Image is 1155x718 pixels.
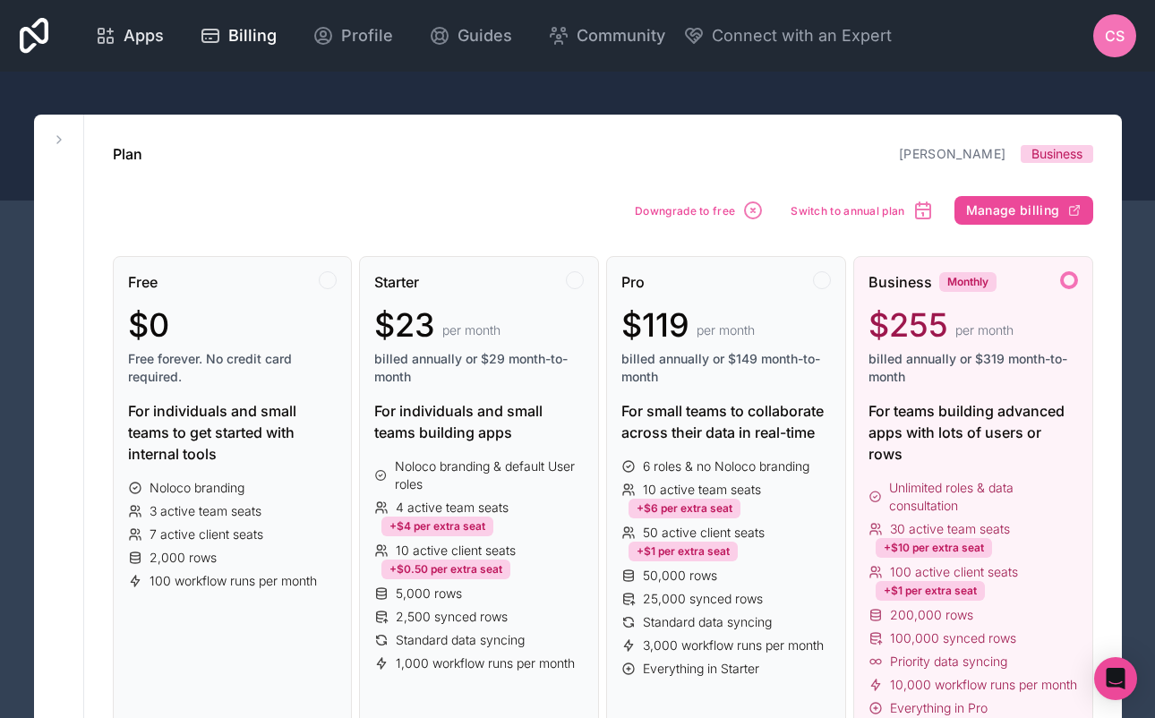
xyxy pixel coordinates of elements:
[629,193,770,227] button: Downgrade to free
[643,457,809,475] span: 6 roles & no Noloco branding
[643,613,772,631] span: Standard data syncing
[621,307,689,343] span: $119
[791,204,904,218] span: Switch to annual plan
[128,307,169,343] span: $0
[374,400,584,443] div: For individuals and small teams building apps
[381,517,493,536] div: +$4 per extra seat
[955,321,1014,339] span: per month
[381,560,510,579] div: +$0.50 per extra seat
[124,23,164,48] span: Apps
[128,350,338,386] span: Free forever. No credit card required.
[374,350,584,386] span: billed annually or $29 month-to-month
[784,193,939,227] button: Switch to annual plan
[396,654,575,672] span: 1,000 workflow runs per month
[635,204,735,218] span: Downgrade to free
[939,272,997,292] div: Monthly
[374,307,435,343] span: $23
[415,16,526,56] a: Guides
[868,350,1078,386] span: billed annually or $319 month-to-month
[643,590,763,608] span: 25,000 synced rows
[150,549,217,567] span: 2,000 rows
[643,524,765,542] span: 50 active client seats
[128,400,338,465] div: For individuals and small teams to get started with internal tools
[683,23,892,48] button: Connect with an Expert
[396,631,525,649] span: Standard data syncing
[954,196,1093,225] button: Manage billing
[890,653,1007,671] span: Priority data syncing
[374,271,419,293] span: Starter
[643,660,759,678] span: Everything in Starter
[1105,25,1125,47] span: CS
[577,23,665,48] span: Community
[228,23,277,48] span: Billing
[890,699,988,717] span: Everything in Pro
[1094,657,1137,700] div: Open Intercom Messenger
[341,23,393,48] span: Profile
[442,321,500,339] span: per month
[534,16,680,56] a: Community
[395,457,584,493] span: Noloco branding & default User roles
[150,479,244,497] span: Noloco branding
[868,307,948,343] span: $255
[890,563,1018,581] span: 100 active client seats
[150,526,263,543] span: 7 active client seats
[113,143,142,165] h1: Plan
[396,608,508,626] span: 2,500 synced rows
[889,479,1077,515] span: Unlimited roles & data consultation
[643,481,761,499] span: 10 active team seats
[396,585,462,603] span: 5,000 rows
[81,16,178,56] a: Apps
[458,23,512,48] span: Guides
[868,271,932,293] span: Business
[899,146,1006,161] a: [PERSON_NAME]
[396,499,509,517] span: 4 active team seats
[298,16,407,56] a: Profile
[629,542,738,561] div: +$1 per extra seat
[621,350,831,386] span: billed annually or $149 month-to-month
[966,202,1060,218] span: Manage billing
[712,23,892,48] span: Connect with an Expert
[150,572,317,590] span: 100 workflow runs per month
[621,400,831,443] div: For small teams to collaborate across their data in real-time
[697,321,755,339] span: per month
[1031,145,1082,163] span: Business
[890,629,1016,647] span: 100,000 synced rows
[128,271,158,293] span: Free
[185,16,291,56] a: Billing
[890,606,973,624] span: 200,000 rows
[629,499,740,518] div: +$6 per extra seat
[876,538,992,558] div: +$10 per extra seat
[150,502,261,520] span: 3 active team seats
[621,271,645,293] span: Pro
[876,581,985,601] div: +$1 per extra seat
[643,567,717,585] span: 50,000 rows
[890,520,1010,538] span: 30 active team seats
[868,400,1078,465] div: For teams building advanced apps with lots of users or rows
[890,676,1077,694] span: 10,000 workflow runs per month
[396,542,516,560] span: 10 active client seats
[643,637,824,654] span: 3,000 workflow runs per month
